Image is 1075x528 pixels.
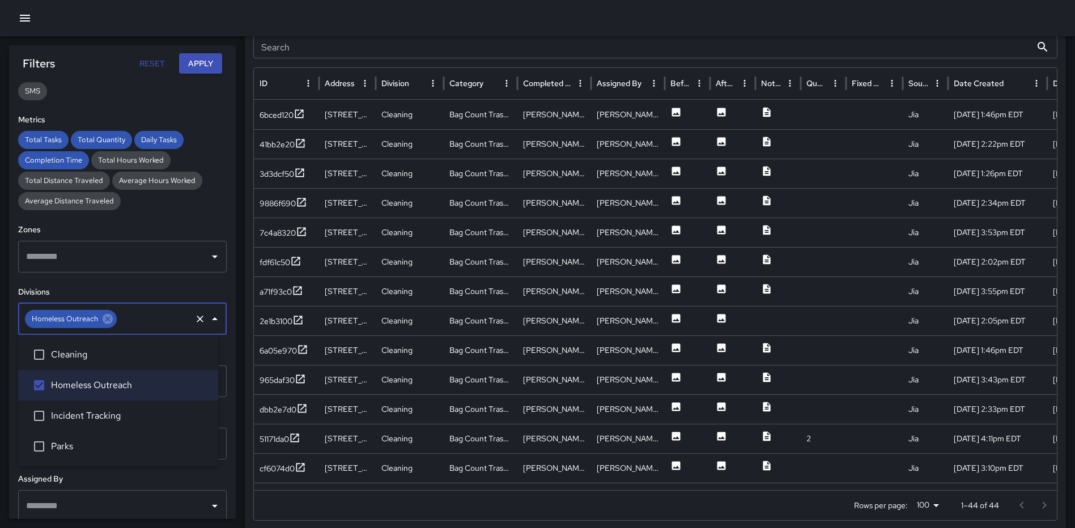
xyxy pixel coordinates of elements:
div: dbb2e7d0 [260,404,296,415]
div: Cleaning [376,365,444,394]
div: Cleaning [376,247,444,276]
div: Completed By [523,78,571,88]
div: Category [449,78,483,88]
div: SMS [18,82,47,100]
div: 9/25/2025, 2:05pm EDT [948,306,1047,335]
div: Andre Smith [591,100,665,129]
div: Bag Count Trash Run [444,247,517,276]
div: 4902 Bates Road Northeast [319,129,376,159]
div: After Photo [716,78,736,88]
div: 4880 6th Street Northeast [319,394,376,424]
div: 1403 Okie Street Northeast [319,276,376,306]
div: Homeless Outreach [25,310,117,328]
div: Bag Count Trash Run [444,159,517,188]
div: Jia [903,335,948,365]
div: Bag Count Trash Run [444,306,517,335]
div: 100 [912,497,943,513]
button: Reset [134,53,170,74]
div: Jia [903,247,948,276]
div: Bag Count Trash Run [444,100,517,129]
div: 9/26/2025, 3:53pm EDT [948,218,1047,247]
div: Rodney Mcneil [591,453,665,483]
div: 9/22/2025, 4:11pm EDT [948,424,1047,453]
div: Bag Count Trash Run [444,276,517,306]
div: Assigned By [597,78,641,88]
div: 1403 Okie Street Northeast [319,424,376,453]
div: Rodney Mcneil [517,424,591,453]
div: Total Quantity [71,131,132,149]
div: Bag Count Trash Run [444,218,517,247]
span: SMS [18,86,47,97]
div: Bag Count Trash Run [444,394,517,424]
span: Average Hours Worked [112,175,202,186]
div: 9/24/2025, 1:46pm EDT [948,335,1047,365]
div: cf6074d0 [260,463,295,474]
button: Open [207,249,223,265]
button: 7c4a8320 [260,226,307,240]
div: 4880 6th Street Northeast [319,188,376,218]
div: Cleaning [376,218,444,247]
button: 51171da0 [260,432,300,446]
button: After Photo column menu [737,75,753,91]
span: Total Distance Traveled [18,175,110,186]
button: fdf61c50 [260,256,301,270]
div: 41bb2e20 [260,139,295,150]
div: 9/27/2025, 2:34pm EDT [948,188,1047,218]
h6: Zones [18,224,227,236]
span: Homeless Outreach [51,378,209,392]
div: Jia [903,306,948,335]
button: Address column menu [357,75,373,91]
h6: Divisions [18,286,227,299]
div: 9/28/2025, 1:26pm EDT [948,159,1047,188]
div: Bag Count Trash Run [444,424,517,453]
button: dbb2e7d0 [260,403,308,417]
button: Division column menu [425,75,441,91]
div: Cleaning [376,424,444,453]
div: Quantity [806,78,826,88]
div: Jia [903,276,948,306]
div: Andre Smith [591,159,665,188]
div: Andre Smith [591,365,665,394]
div: Total Distance Traveled [18,172,110,190]
div: 9/29/2025, 2:22pm EDT [948,129,1047,159]
button: a71f93c0 [260,285,303,299]
button: Open [207,498,223,514]
div: Richard Young [517,306,591,335]
div: Andre Smith [517,129,591,159]
div: Andre Smith [591,129,665,159]
div: fdf61c50 [260,257,290,268]
div: Jia [903,218,948,247]
button: 41bb2e20 [260,138,306,152]
div: 6a05e970 [260,345,297,356]
button: cf6074d0 [260,462,306,476]
div: Andre Smith [517,276,591,306]
div: 9/22/2025, 3:10pm EDT [948,453,1047,483]
div: Jia [903,394,948,424]
div: 9/23/2025, 2:33pm EDT [948,394,1047,424]
h6: Filters [23,54,55,73]
button: 3d3dcf50 [260,167,305,181]
div: 1403 Okie Street Northeast [319,159,376,188]
div: Andre Smith [517,100,591,129]
div: Completion Time [18,151,89,169]
div: 9/23/2025, 3:43pm EDT [948,365,1047,394]
button: Apply [179,53,222,74]
span: Total Quantity [71,134,132,146]
button: Category column menu [499,75,515,91]
span: Total Tasks [18,134,69,146]
span: Homeless Outreach [25,313,105,325]
button: 9886f690 [260,197,307,211]
div: Rodney Mcneil [591,424,665,453]
div: Bag Count Trash Run [444,335,517,365]
span: Cleaning [51,348,209,361]
div: Fixed Asset [852,78,883,88]
span: Average Distance Traveled [18,195,121,207]
h6: Metrics [18,114,227,126]
div: Andre Smith [591,394,665,424]
div: Bag Count Trash Run [444,453,517,483]
button: Source column menu [929,75,945,91]
button: Quantity column menu [827,75,843,91]
button: Notes column menu [782,75,798,91]
button: Before Photo column menu [691,75,707,91]
div: Andre Smith [591,276,665,306]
